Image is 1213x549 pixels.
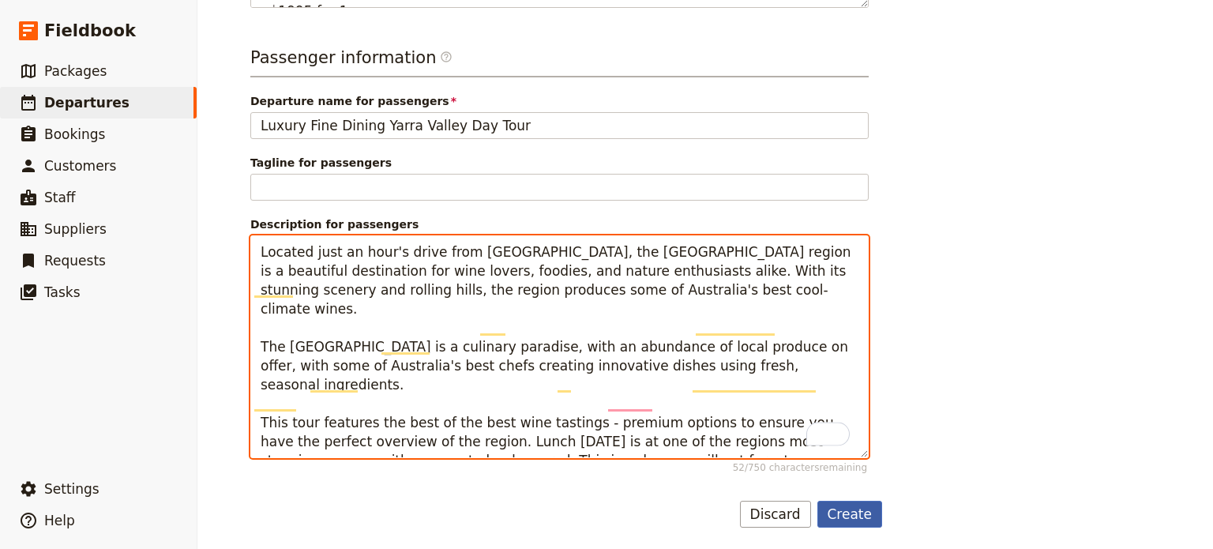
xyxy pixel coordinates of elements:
[740,501,811,528] button: Discard
[44,190,76,205] span: Staff
[44,126,105,142] span: Bookings
[44,95,130,111] span: Departures
[250,216,869,232] span: Description for passengers
[817,501,883,528] button: Create
[44,63,107,79] span: Packages
[44,513,75,528] span: Help
[250,93,869,109] span: Departure name for passengers
[44,158,116,174] span: Customers
[440,51,453,63] span: ​
[250,46,869,77] h3: Passenger information
[250,155,869,171] span: Tagline for passengers
[44,481,100,497] span: Settings
[250,174,869,201] input: Tagline for passengers
[44,19,136,43] span: Fieldbook
[44,221,107,237] span: Suppliers
[728,460,869,476] span: 52 / 750 characters remaining
[44,284,81,300] span: Tasks
[250,112,869,139] input: Departure name for passengers
[250,235,869,458] textarea: To enrich screen reader interactions, please activate Accessibility in Grammarly extension settings
[44,253,106,269] span: Requests
[440,51,453,70] span: ​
